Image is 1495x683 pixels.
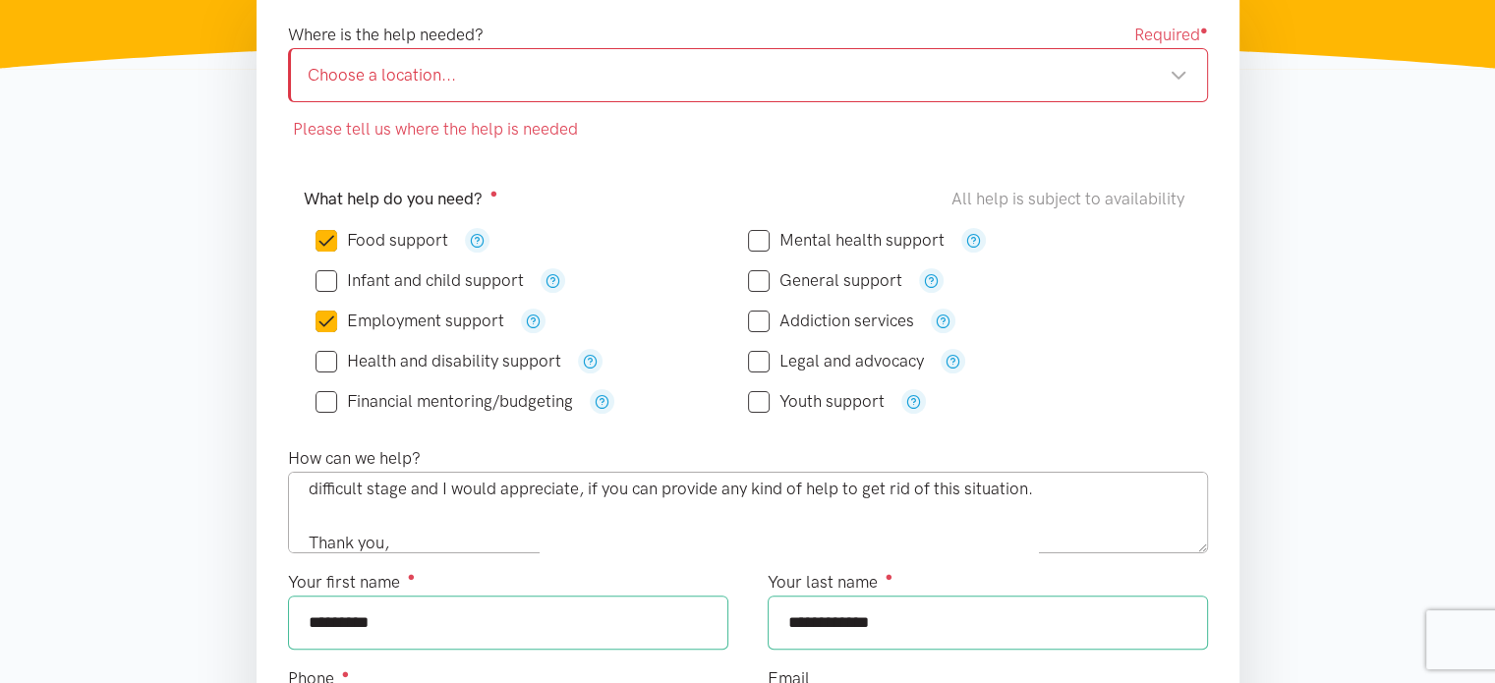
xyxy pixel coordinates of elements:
label: Addiction services [748,313,914,329]
sup: ● [1200,23,1208,37]
div: Choose a location... [308,62,1187,88]
label: Financial mentoring/budgeting [316,393,573,410]
label: Infant and child support [316,272,524,289]
label: What help do you need? [304,186,498,212]
sup: ● [342,666,350,681]
label: Mental health support [748,232,945,249]
label: General support [748,272,902,289]
span: Required [1134,22,1208,48]
sup: ● [408,569,416,584]
label: Legal and advocacy [748,353,924,370]
label: Youth support [748,393,885,410]
label: Employment support [316,313,504,329]
label: Your last name [768,569,893,596]
label: Your first name [288,569,416,596]
span: Please tell us where the help is needed [288,116,578,142]
sup: ● [490,186,498,200]
label: Food support [316,232,448,249]
label: How can we help? [288,445,421,472]
label: Where is the help needed? [288,22,484,48]
label: Health and disability support [316,353,561,370]
sup: ● [886,569,893,584]
div: All help is subject to availability [951,186,1192,212]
